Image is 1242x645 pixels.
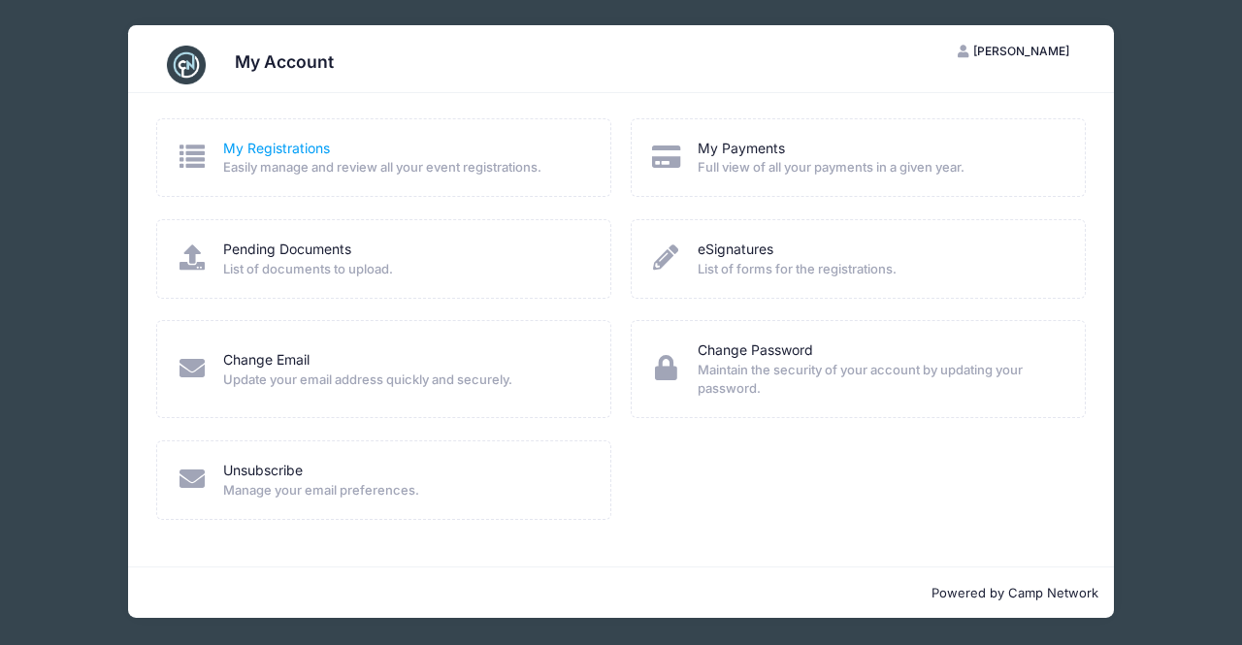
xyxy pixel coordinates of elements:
span: Maintain the security of your account by updating your password. [698,361,1060,399]
a: Pending Documents [223,240,351,260]
a: My Payments [698,139,785,159]
span: Update your email address quickly and securely. [223,371,585,390]
a: eSignatures [698,240,773,260]
span: [PERSON_NAME] [973,44,1069,58]
a: Change Password [698,340,813,361]
span: List of documents to upload. [223,260,585,279]
span: List of forms for the registrations. [698,260,1060,279]
img: CampNetwork [167,46,206,84]
span: Manage your email preferences. [223,481,585,500]
a: Unsubscribe [223,461,303,481]
h3: My Account [235,51,334,72]
a: Change Email [223,350,310,371]
span: Full view of all your payments in a given year. [698,158,1060,177]
button: [PERSON_NAME] [940,35,1086,68]
span: Easily manage and review all your event registrations. [223,158,585,177]
p: Powered by Camp Network [144,584,1098,603]
a: My Registrations [223,139,330,159]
